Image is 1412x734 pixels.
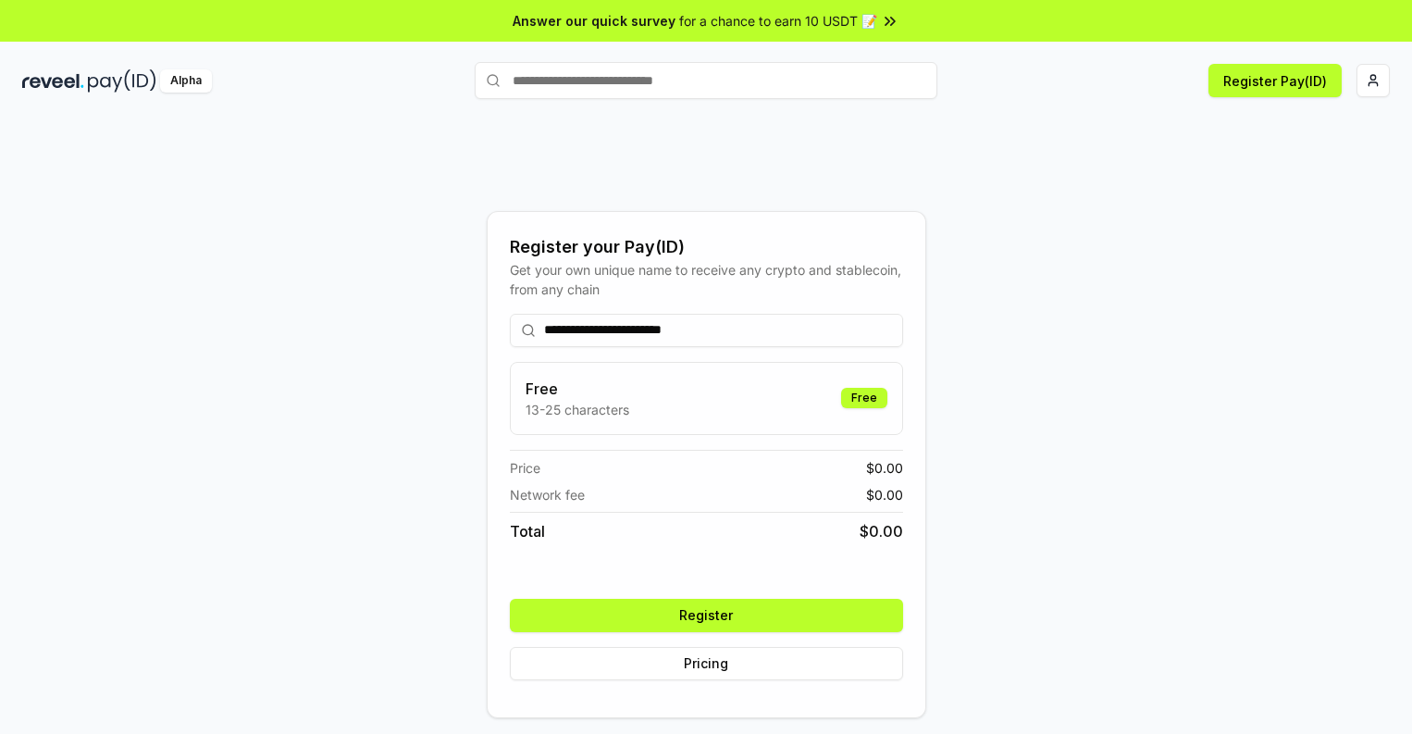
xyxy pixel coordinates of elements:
[679,11,877,31] span: for a chance to earn 10 USDT 📝
[510,647,903,680] button: Pricing
[866,458,903,478] span: $ 0.00
[22,69,84,93] img: reveel_dark
[860,520,903,542] span: $ 0.00
[841,388,887,408] div: Free
[510,485,585,504] span: Network fee
[866,485,903,504] span: $ 0.00
[526,378,629,400] h3: Free
[1208,64,1342,97] button: Register Pay(ID)
[88,69,156,93] img: pay_id
[510,260,903,299] div: Get your own unique name to receive any crypto and stablecoin, from any chain
[510,234,903,260] div: Register your Pay(ID)
[510,599,903,632] button: Register
[160,69,212,93] div: Alpha
[510,520,545,542] span: Total
[510,458,540,478] span: Price
[513,11,675,31] span: Answer our quick survey
[526,400,629,419] p: 13-25 characters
